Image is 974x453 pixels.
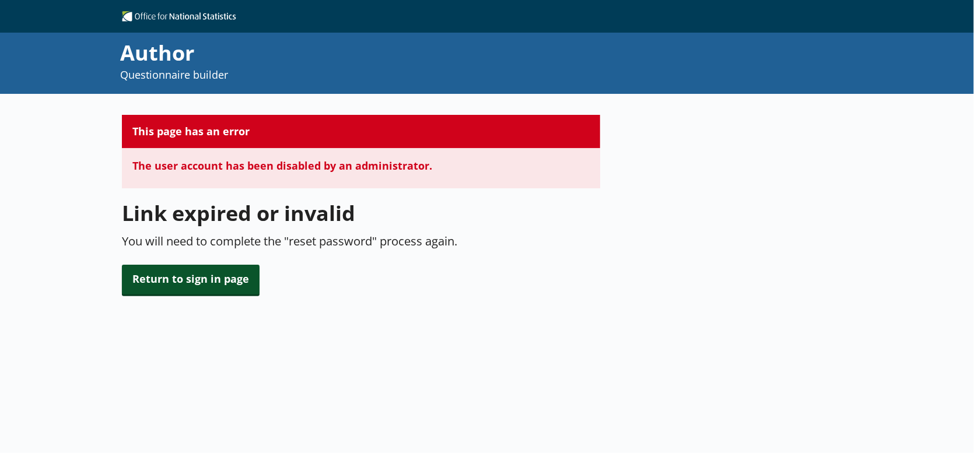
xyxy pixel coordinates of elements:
div: The user account has been disabled by an administrator. [132,159,590,173]
div: Author [121,38,654,68]
p: You will need to complete the "reset password" process again. [122,233,600,249]
h1: Link expired or invalid [122,199,600,227]
p: Questionnaire builder [121,68,654,82]
button: Return to sign in page [122,265,260,294]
